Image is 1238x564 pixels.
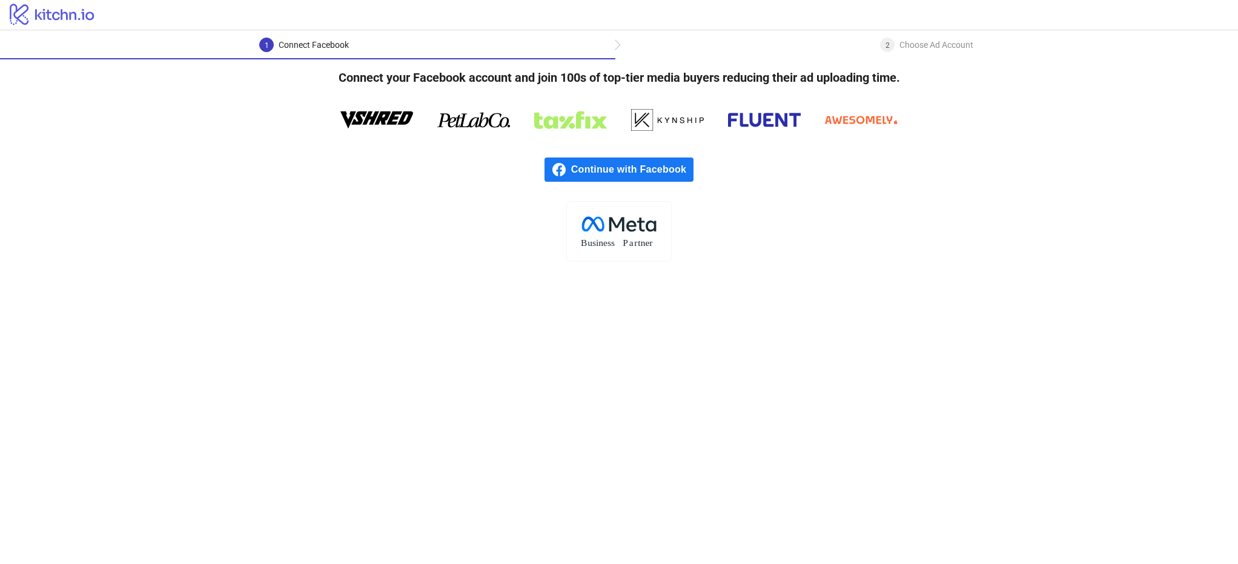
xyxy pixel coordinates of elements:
tspan: a [629,237,634,248]
h4: Connect your Facebook account and join 100s of top-tier media buyers reducing their ad uploading ... [319,59,919,96]
tspan: P [623,237,628,248]
a: Continue with Facebook [545,158,693,182]
tspan: r [634,237,638,248]
tspan: tner [638,237,653,248]
span: 1 [265,41,269,50]
div: Choose Ad Account [899,38,973,52]
tspan: B [581,237,587,248]
div: Connect Facebook [279,38,349,52]
tspan: usiness [588,237,615,248]
span: 2 [885,41,890,50]
span: Continue with Facebook [571,158,693,182]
